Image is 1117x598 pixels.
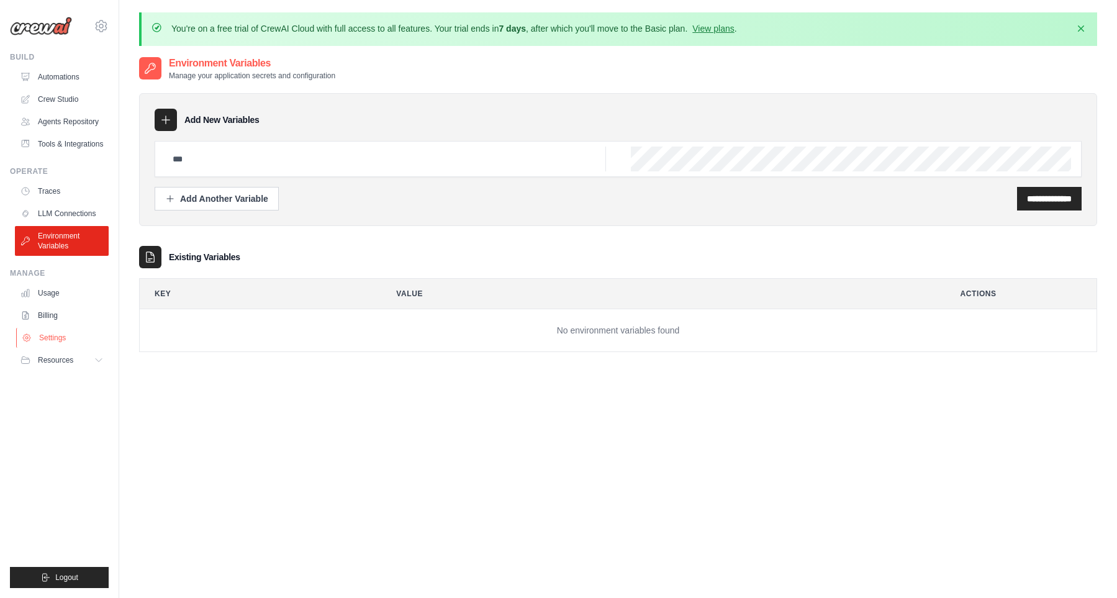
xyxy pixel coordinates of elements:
strong: 7 days [499,24,526,34]
a: Tools & Integrations [15,134,109,154]
th: Key [140,279,371,309]
h3: Add New Variables [184,114,260,126]
button: Logout [10,567,109,588]
p: You're on a free trial of CrewAI Cloud with full access to all features. Your trial ends in , aft... [171,22,737,35]
a: Crew Studio [15,89,109,109]
th: Value [381,279,935,309]
p: Manage your application secrets and configuration [169,71,335,81]
button: Add Another Variable [155,187,279,211]
a: Agents Repository [15,112,109,132]
a: View plans [692,24,734,34]
a: Billing [15,306,109,325]
td: No environment variables found [140,309,1097,352]
h3: Existing Variables [169,251,240,263]
a: Usage [15,283,109,303]
div: Build [10,52,109,62]
a: Settings [16,328,110,348]
span: Resources [38,355,73,365]
button: Resources [15,350,109,370]
th: Actions [946,279,1097,309]
div: Operate [10,166,109,176]
div: Manage [10,268,109,278]
div: Add Another Variable [165,193,268,205]
img: Logo [10,17,72,35]
a: Automations [15,67,109,87]
a: LLM Connections [15,204,109,224]
span: Logout [55,573,78,582]
a: Environment Variables [15,226,109,256]
h2: Environment Variables [169,56,335,71]
a: Traces [15,181,109,201]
